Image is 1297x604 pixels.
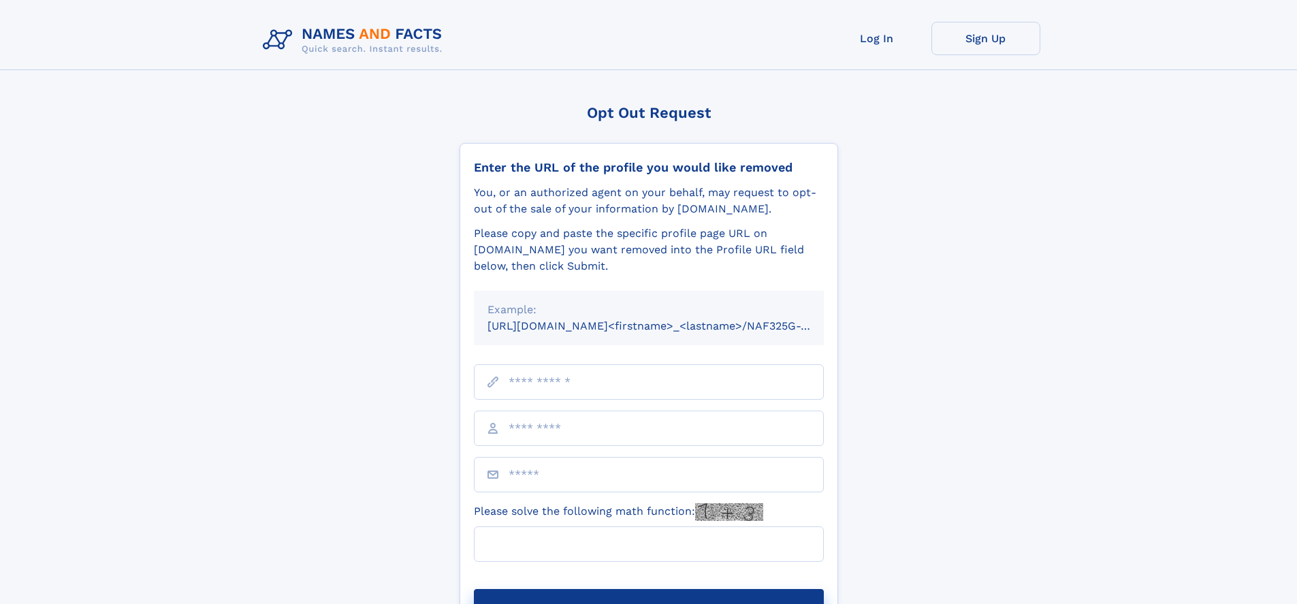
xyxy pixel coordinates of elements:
[474,503,763,521] label: Please solve the following math function:
[931,22,1040,55] a: Sign Up
[257,22,453,59] img: Logo Names and Facts
[487,302,810,318] div: Example:
[822,22,931,55] a: Log In
[460,104,838,121] div: Opt Out Request
[474,160,824,175] div: Enter the URL of the profile you would like removed
[474,185,824,217] div: You, or an authorized agent on your behalf, may request to opt-out of the sale of your informatio...
[474,225,824,274] div: Please copy and paste the specific profile page URL on [DOMAIN_NAME] you want removed into the Pr...
[487,319,850,332] small: [URL][DOMAIN_NAME]<firstname>_<lastname>/NAF325G-xxxxxxxx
